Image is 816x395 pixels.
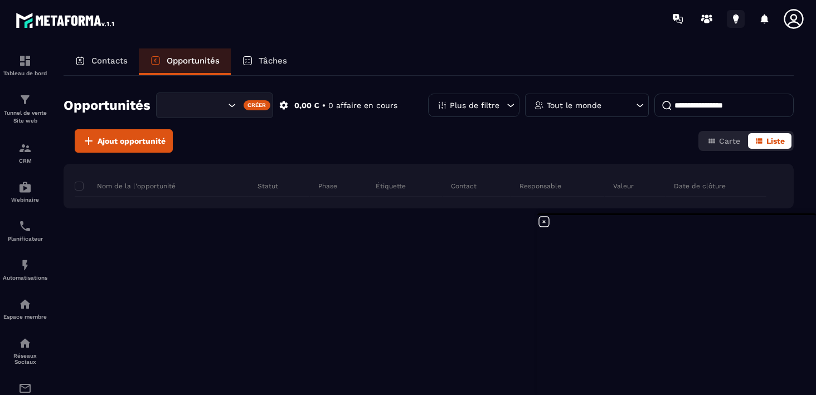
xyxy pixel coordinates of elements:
img: formation [18,93,32,106]
img: social-network [18,337,32,350]
a: automationsautomationsEspace membre [3,289,47,328]
p: Nom de la l'opportunité [75,182,176,191]
input: Search for option [166,99,225,111]
a: automationsautomationsWebinaire [3,172,47,211]
p: Étiquette [376,182,406,191]
p: Tunnel de vente Site web [3,109,47,125]
a: schedulerschedulerPlanificateur [3,211,47,250]
span: Ajout opportunité [98,135,166,147]
a: formationformationTunnel de vente Site web [3,85,47,133]
img: scheduler [18,220,32,233]
p: • [322,100,326,111]
p: Espace membre [3,314,47,320]
button: Carte [701,133,747,149]
img: email [18,382,32,395]
img: logo [16,10,116,30]
button: Liste [748,133,791,149]
h2: Opportunités [64,94,150,116]
p: Plus de filtre [450,101,499,109]
p: Réseaux Sociaux [3,353,47,365]
img: formation [18,142,32,155]
img: automations [18,181,32,194]
span: Carte [719,136,740,145]
a: Tâches [231,48,298,75]
p: Statut [258,182,278,191]
p: Planificateur [3,236,47,242]
a: formationformationCRM [3,133,47,172]
p: CRM [3,158,47,164]
p: Phase [318,182,337,191]
p: Automatisations [3,275,47,281]
p: Contacts [91,56,128,66]
a: social-networksocial-networkRéseaux Sociaux [3,328,47,373]
button: Ajout opportunité [75,129,173,153]
img: automations [18,298,32,311]
p: Webinaire [3,197,47,203]
a: automationsautomationsAutomatisations [3,250,47,289]
p: Opportunités [167,56,220,66]
span: Liste [766,136,785,145]
a: Opportunités [139,48,231,75]
p: Date de clôture [674,182,726,191]
img: formation [18,54,32,67]
p: 0 affaire en cours [328,100,397,111]
a: formationformationTableau de bord [3,46,47,85]
p: 0,00 € [294,100,319,111]
p: Valeur [613,182,634,191]
a: Contacts [64,48,139,75]
p: Tâches [259,56,287,66]
p: Contact [451,182,477,191]
p: Responsable [519,182,561,191]
p: Tableau de bord [3,70,47,76]
p: Tout le monde [547,101,601,109]
div: Search for option [156,92,273,118]
img: automations [18,259,32,272]
div: Créer [244,100,271,110]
